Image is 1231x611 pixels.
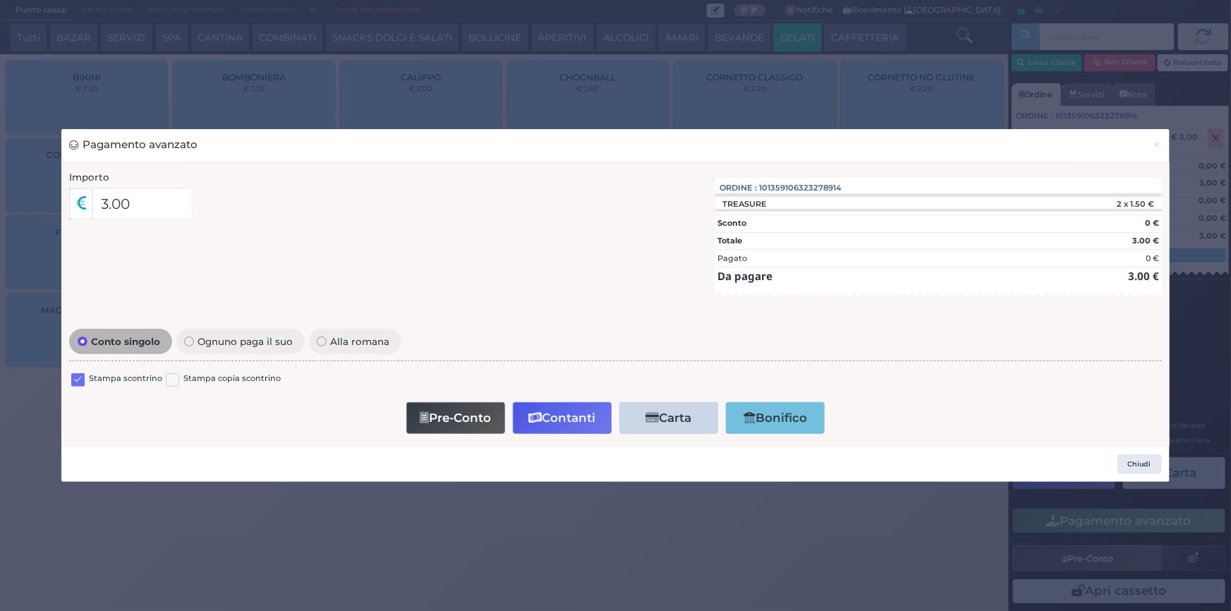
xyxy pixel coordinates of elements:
div: 0 € [1146,253,1159,265]
span: Conto singolo [87,337,164,346]
strong: Totale [717,236,742,246]
strong: 0 € [1145,218,1159,228]
label: Stampa copia scontrino [183,373,281,386]
span: Ordine : [720,182,758,194]
button: Contanti [513,402,612,434]
input: Es. 30.99 [92,188,193,219]
button: Chiudi [1144,129,1169,161]
label: Stampa scontrino [89,373,162,386]
button: Pre-Conto [406,402,505,434]
strong: Sconto [717,218,746,228]
span: × [1153,137,1162,152]
span: 101359106323278914 [760,182,842,194]
h3: Pagamento avanzato [69,137,198,153]
button: Carta [619,402,718,434]
span: Alla romana [327,337,394,346]
div: TREASURE [715,199,775,209]
div: 2 x 1.50 € [1050,199,1161,209]
div: Pagato [717,253,747,265]
label: Importo [69,170,109,184]
strong: 3.00 € [1128,269,1159,283]
span: Ognuno paga il suo [194,337,297,346]
button: Chiudi [1117,454,1162,474]
strong: 3.00 € [1132,236,1159,246]
button: Bonifico [726,402,825,434]
strong: Da pagare [717,269,772,283]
